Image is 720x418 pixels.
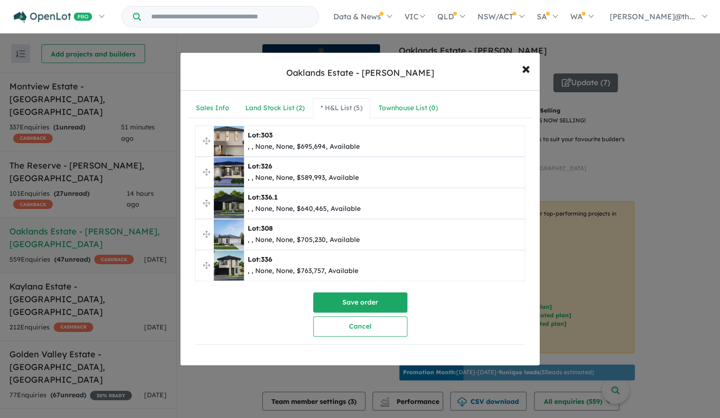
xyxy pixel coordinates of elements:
img: Oaklands%20Estate%20-%20Bonnie%20Brook%20-%20Lot%20336-1___1757109795.jpeg [214,188,244,218]
div: , , None, None, $640,465, Available [248,203,361,215]
div: , , None, None, $695,694, Available [248,141,360,153]
div: Oaklands Estate - [PERSON_NAME] [286,67,434,79]
div: Land Stock List ( 2 ) [245,103,305,114]
div: Townhouse List ( 0 ) [378,103,437,114]
img: Openlot PRO Logo White [14,11,92,23]
b: Lot: [248,224,273,233]
b: Lot: [248,193,278,201]
img: drag.svg [203,169,210,176]
span: 326 [261,162,272,170]
div: * H&L List ( 5 ) [321,103,362,114]
button: Save order [313,292,407,313]
img: Oaklands%20Estate%20-%20Bonnie%20Brook%20-%20Lot%20303___1757107387.jpeg [214,126,244,156]
span: 336 [261,255,272,264]
b: Lot: [248,255,272,264]
div: Sales Info [196,103,229,114]
img: Oaklands%20Estate%20-%20Bonnie%20Brook%20-%20Lot%20326___1757107458.jpeg [214,157,244,187]
img: Oaklands%20Estate%20-%20Bonnie%20Brook%20-%20Lot%20336___eagle_1620145_objects_m_1751688120.jpeg [214,250,244,281]
button: Cancel [313,316,407,337]
img: Oaklands%20Estate%20-%20Bonnie%20Brook%20-%20Lot%20308___eagle_1619264_objects_m_1751457060.jpeg [214,219,244,249]
img: drag.svg [203,137,210,145]
span: 303 [261,131,273,139]
span: 308 [261,224,273,233]
b: Lot: [248,131,273,139]
input: Try estate name, suburb, builder or developer [143,7,316,27]
span: [PERSON_NAME]@th... [610,12,695,21]
div: , , None, None, $705,230, Available [248,234,360,246]
span: × [522,58,530,78]
div: , , None, None, $589,993, Available [248,172,359,184]
span: 336.1 [261,193,278,201]
b: Lot: [248,162,272,170]
div: , , None, None, $763,757, Available [248,265,358,277]
img: drag.svg [203,262,210,269]
img: drag.svg [203,200,210,207]
img: drag.svg [203,231,210,238]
